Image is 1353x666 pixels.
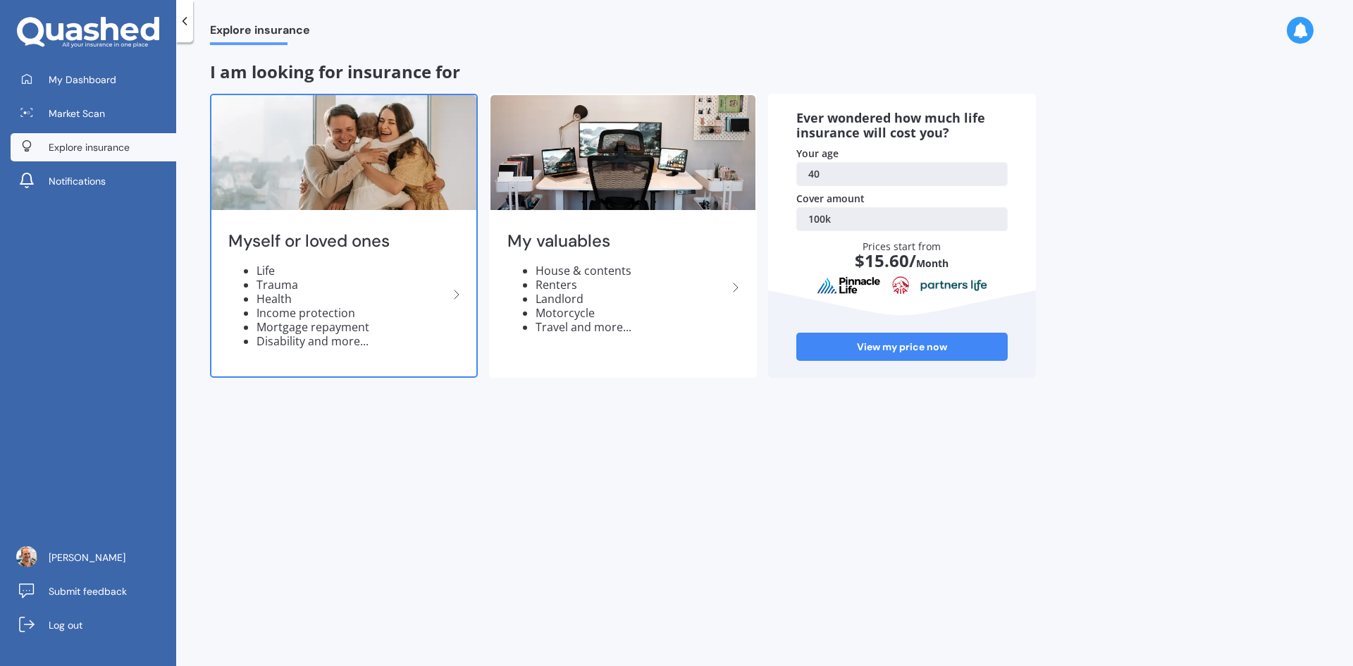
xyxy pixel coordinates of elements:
[49,73,116,87] span: My Dashboard
[536,320,727,334] li: Travel and more...
[536,264,727,278] li: House & contents
[49,618,82,632] span: Log out
[855,249,916,272] span: $ 15.60 /
[11,66,176,94] a: My Dashboard
[11,611,176,639] a: Log out
[892,276,909,295] img: aia
[257,320,448,334] li: Mortgage repayment
[920,279,988,292] img: partnersLife
[49,174,106,188] span: Notifications
[49,106,105,121] span: Market Scan
[11,167,176,195] a: Notifications
[210,60,460,83] span: I am looking for insurance for
[817,276,882,295] img: pinnacle
[257,334,448,348] li: Disability and more...
[257,264,448,278] li: Life
[11,99,176,128] a: Market Scan
[11,133,176,161] a: Explore insurance
[257,292,448,306] li: Health
[507,230,727,252] h2: My valuables
[211,95,476,210] img: Myself or loved ones
[257,306,448,320] li: Income protection
[536,292,727,306] li: Landlord
[228,230,448,252] h2: Myself or loved ones
[49,550,125,565] span: [PERSON_NAME]
[796,192,1008,206] div: Cover amount
[11,577,176,605] a: Submit feedback
[536,278,727,292] li: Renters
[11,543,176,572] a: [PERSON_NAME]
[536,306,727,320] li: Motorcycle
[916,257,949,270] span: Month
[811,240,994,283] div: Prices start from
[796,147,1008,161] div: Your age
[49,584,127,598] span: Submit feedback
[49,140,130,154] span: Explore insurance
[796,111,1008,141] div: Ever wondered how much life insurance will cost you?
[210,23,310,42] span: Explore insurance
[796,207,1008,231] a: 100k
[257,278,448,292] li: Trauma
[796,162,1008,186] a: 40
[796,333,1008,361] a: View my price now
[16,546,37,567] img: AEdFTp7IaJzALb9mdYodcprZQJ36mnsSGz-8HI2BSykM=s96-c
[490,95,755,210] img: My valuables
